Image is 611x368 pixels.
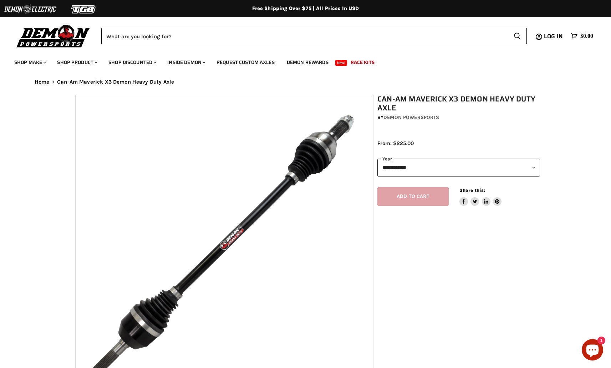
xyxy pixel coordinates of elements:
ul: Main menu [9,52,591,70]
span: $0.00 [580,33,593,40]
aside: Share this: [459,187,502,206]
a: Demon Powersports [383,114,439,120]
a: Home [35,79,50,85]
form: Product [101,28,527,44]
img: Demon Powersports [14,23,92,49]
a: $0.00 [567,31,597,41]
div: Free Shipping Over $75 | All Prices In USD [20,5,591,12]
a: Shop Discounted [103,55,161,70]
span: From: $225.00 [377,140,414,146]
nav: Breadcrumbs [20,79,591,85]
input: Search [101,28,508,44]
a: Inside Demon [162,55,210,70]
h1: Can-Am Maverick X3 Demon Heavy Duty Axle [377,95,540,113]
a: Shop Product [52,55,102,70]
a: Race Kits [345,55,380,70]
a: Demon Rewards [281,55,334,70]
span: Share this: [459,188,485,193]
inbox-online-store-chat: Shopify online store chat [580,339,605,362]
a: Request Custom Axles [211,55,280,70]
select: year [377,159,540,176]
span: Can-Am Maverick X3 Demon Heavy Duty Axle [57,79,174,85]
span: Log in [544,32,563,41]
img: Demon Electric Logo 2 [4,3,57,16]
img: TGB Logo 2 [57,3,111,16]
div: by [377,114,540,121]
a: Shop Make [9,55,50,70]
a: Log in [541,33,567,40]
button: Search [508,28,527,44]
span: New! [335,60,347,66]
